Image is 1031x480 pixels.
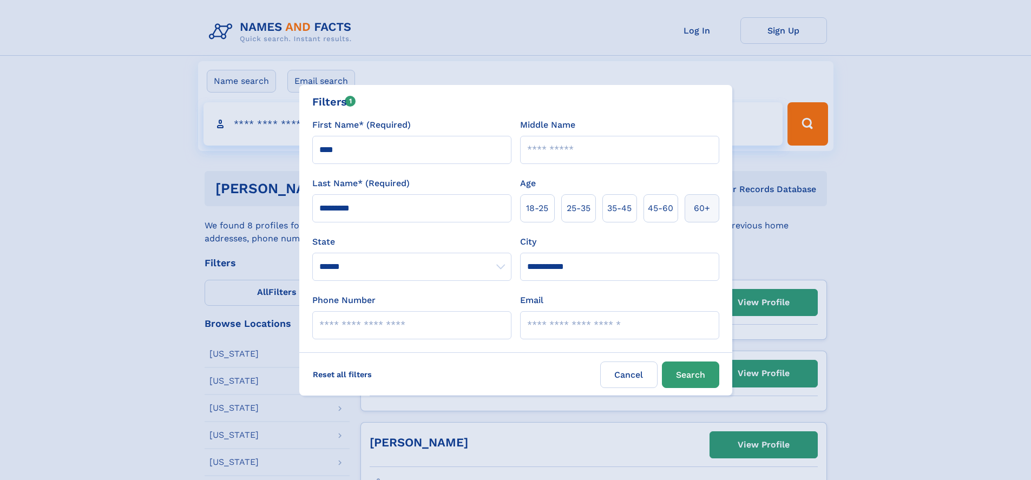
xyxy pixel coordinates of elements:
[662,361,719,388] button: Search
[526,202,548,215] span: 18‑25
[520,294,543,307] label: Email
[306,361,379,387] label: Reset all filters
[607,202,632,215] span: 35‑45
[567,202,590,215] span: 25‑35
[600,361,658,388] label: Cancel
[520,235,536,248] label: City
[312,119,411,131] label: First Name* (Required)
[520,177,536,190] label: Age
[312,177,410,190] label: Last Name* (Required)
[648,202,673,215] span: 45‑60
[694,202,710,215] span: 60+
[520,119,575,131] label: Middle Name
[312,94,356,110] div: Filters
[312,235,511,248] label: State
[312,294,376,307] label: Phone Number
